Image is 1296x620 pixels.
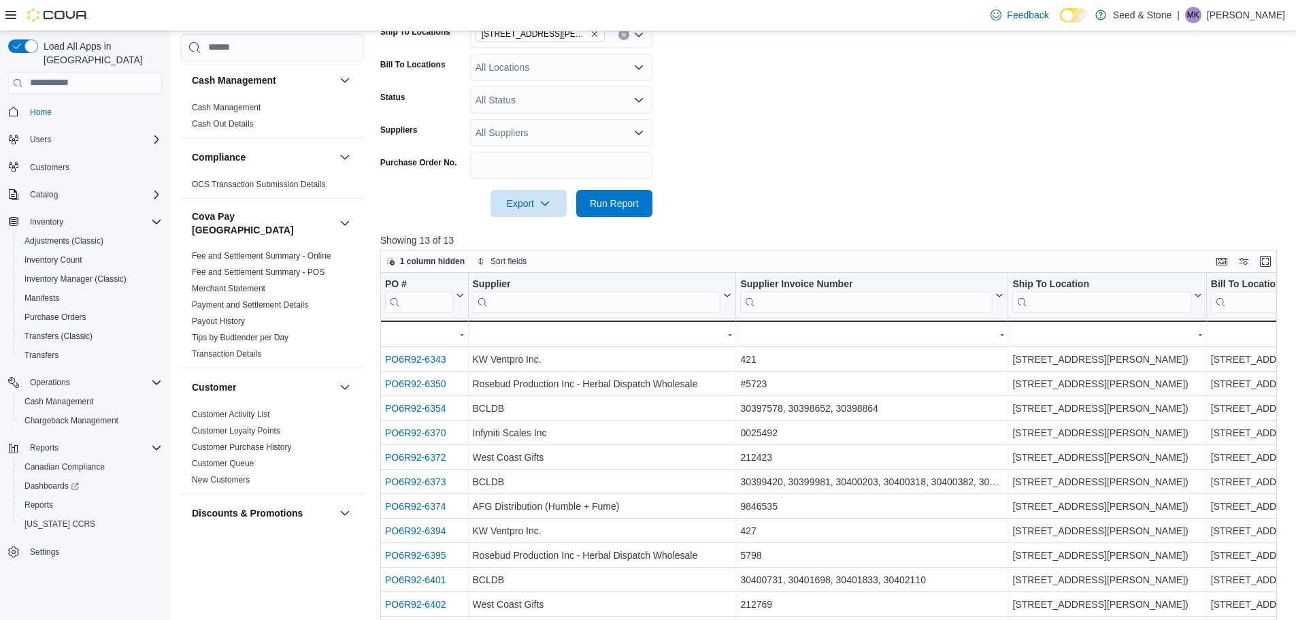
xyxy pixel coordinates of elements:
h3: Compliance [192,150,246,164]
button: [US_STATE] CCRS [14,515,167,534]
a: Customers [24,159,75,176]
span: Customers [24,159,162,176]
div: Ship To Location [1012,278,1191,291]
button: Transfers (Classic) [14,327,167,346]
span: MK [1187,7,1199,23]
div: 9846535 [740,498,1003,515]
span: Transaction Details [192,348,261,359]
button: Home [3,102,167,122]
a: Payment and Settlement Details [192,300,308,310]
p: Seed & Stone [1113,7,1172,23]
div: Supplier Invoice Number [740,278,993,312]
div: Ship To Location [1012,278,1191,312]
span: [STREET_ADDRESS][PERSON_NAME]) [482,27,588,41]
button: Ship To Location [1012,278,1201,312]
a: Settings [24,544,65,560]
span: Reports [24,500,53,510]
div: Supplier [472,278,720,291]
a: PO6R92-6394 [385,525,446,536]
a: Customer Queue [192,459,254,468]
span: 1 column hidden [400,256,465,267]
span: Settings [24,543,162,560]
button: Canadian Compliance [14,457,167,476]
button: 1 column hidden [381,253,470,270]
button: Keyboard shortcuts [1214,253,1230,270]
div: 212423 [740,449,1003,466]
button: Inventory Manager (Classic) [14,270,167,289]
div: [STREET_ADDRESS][PERSON_NAME]) [1012,523,1201,539]
div: BCLDB [472,474,731,490]
a: Cash Management [192,103,261,112]
button: Open list of options [633,127,644,138]
div: - [1012,326,1201,342]
a: New Customers [192,475,250,485]
span: Customer Loyalty Points [192,425,280,436]
button: Supplier [472,278,731,312]
a: Feedback [985,1,1054,29]
button: Run Report [576,190,652,217]
span: Reports [19,497,162,513]
div: Supplier [472,278,720,312]
button: Open list of options [633,62,644,73]
div: West Coast Gifts [472,449,731,466]
button: Cova Pay [GEOGRAPHIC_DATA] [192,210,334,237]
span: Dashboards [19,478,162,494]
button: Inventory [24,214,69,230]
div: [STREET_ADDRESS][PERSON_NAME]) [1012,400,1201,417]
p: Showing 13 of 13 [380,233,1286,247]
div: 30399420, 30399981, 30400203, 30400318, 30400382, 30400603 [740,474,1003,490]
span: Manifests [24,293,59,304]
span: Transfers [19,347,162,363]
span: Customer Queue [192,458,254,469]
span: Customers [30,162,69,173]
span: Inventory [24,214,162,230]
div: 30400731, 30401698, 30401833, 30402110 [740,572,1003,588]
span: Canadian Compliance [19,459,162,475]
button: Reports [24,440,64,456]
span: Merchant Statement [192,283,265,294]
button: Transfers [14,346,167,365]
span: Customer Purchase History [192,442,292,453]
div: KW Ventpro Inc. [472,351,731,368]
button: Cash Management [192,74,334,87]
span: Manifests [19,290,162,306]
div: - [384,326,464,342]
span: Adjustments (Classic) [24,235,103,246]
a: Home [24,104,57,120]
span: OCS Transaction Submission Details [192,179,326,190]
button: Cash Management [337,72,353,88]
span: Inventory Manager (Classic) [19,271,162,287]
button: Inventory Count [14,250,167,270]
button: Manifests [14,289,167,308]
div: Infyniti Scales Inc [472,425,731,441]
a: Payout History [192,316,245,326]
span: Inventory Count [24,255,82,265]
div: [STREET_ADDRESS][PERSON_NAME]) [1012,547,1201,564]
button: Discounts & Promotions [192,506,334,520]
div: Compliance [181,176,364,198]
span: Payout History [192,316,245,327]
div: #5723 [740,376,1003,392]
a: PO6R92-6372 [385,452,446,463]
div: - [472,326,731,342]
button: Catalog [24,186,63,203]
button: Chargeback Management [14,411,167,430]
button: Open list of options [633,29,644,40]
a: PO6R92-6374 [385,501,446,512]
button: PO # [385,278,464,312]
a: PO6R92-6402 [385,599,446,610]
a: Inventory Count [19,252,88,268]
a: Merchant Statement [192,284,265,293]
h3: Cash Management [192,74,276,87]
div: BCLDB [472,572,731,588]
span: Washington CCRS [19,516,162,532]
button: Operations [24,374,76,391]
button: Inventory [3,212,167,231]
button: Adjustments (Classic) [14,231,167,250]
button: Remove 8050 Lickman Road # 103 (Chilliwack) from selection in this group [591,30,599,38]
div: BCLDB [472,400,731,417]
span: Catalog [24,186,162,203]
a: PO6R92-6354 [385,403,446,414]
button: Users [24,131,56,148]
label: Ship To Locations [380,27,450,37]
